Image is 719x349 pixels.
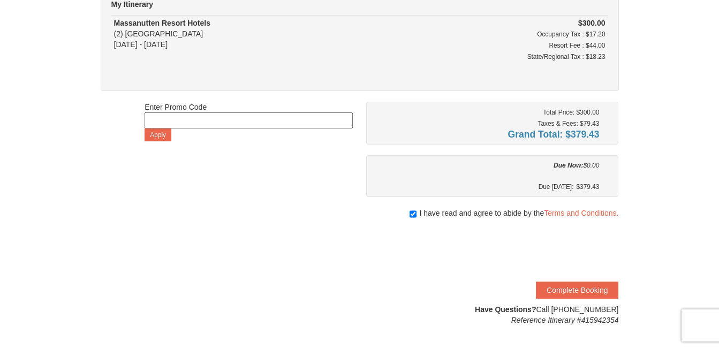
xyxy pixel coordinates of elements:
strong: Due Now: [554,162,583,169]
div: Enter Promo Code [145,102,353,141]
span: I have read and agree to abide by the [419,208,618,218]
div: (2) [GEOGRAPHIC_DATA] [DATE] - [DATE] [114,18,382,50]
button: Apply [145,128,171,141]
small: State/Regional Tax : $18.23 [527,53,606,60]
a: Terms and Conditions. [544,209,618,217]
button: Complete Booking [536,282,618,299]
small: Taxes & Fees: $79.43 [538,120,599,127]
div: Call [PHONE_NUMBER] [366,304,619,325]
small: Resort Fee : $44.00 [549,42,605,49]
div: $0.00 [374,160,600,171]
small: Total Price: $300.00 [543,109,599,116]
iframe: reCAPTCHA [456,229,618,271]
strong: $300.00 [578,19,606,27]
small: Occupancy Tax : $17.20 [537,31,605,38]
span: Due [DATE]: [539,181,577,192]
strong: Massanutten Resort Hotels [114,19,210,27]
em: Reference Itinerary #415942354 [511,316,619,324]
h4: Grand Total: $379.43 [374,129,600,140]
strong: Have Questions? [475,305,536,314]
span: $379.43 [576,181,599,192]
